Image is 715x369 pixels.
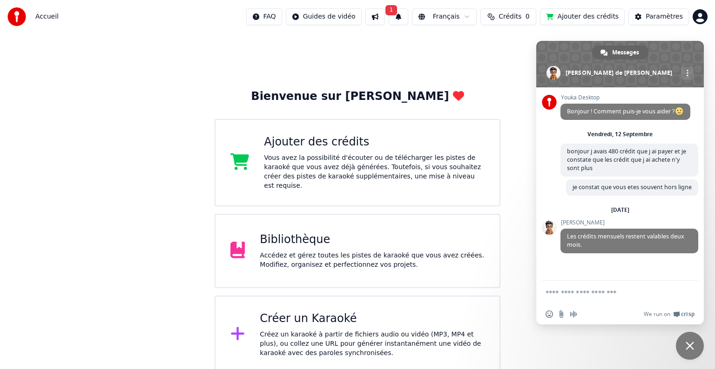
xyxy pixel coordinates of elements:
button: Ajouter des crédits [540,8,625,25]
button: 1 [389,8,408,25]
div: Vous avez la possibilité d'écouter ou de télécharger les pistes de karaoké que vous avez déjà gén... [264,153,485,191]
div: Créez un karaoké à partir de fichiers audio ou vidéo (MP3, MP4 et plus), ou collez une URL pour g... [260,330,485,358]
span: Crédits [499,12,521,21]
textarea: Entrez votre message... [546,289,674,297]
div: Paramètres [646,12,683,21]
div: Vendredi, 12 Septembre [587,132,653,137]
button: Paramètres [628,8,689,25]
span: [PERSON_NAME] [560,219,698,226]
div: Bienvenue sur [PERSON_NAME] [251,89,464,104]
span: Envoyer un fichier [558,310,565,318]
span: Les crédits mensuels restent valables deux mois. [567,232,684,249]
button: FAQ [246,8,282,25]
nav: breadcrumb [35,12,59,21]
span: 1 [385,5,398,15]
span: Accueil [35,12,59,21]
div: Accédez et gérez toutes les pistes de karaoké que vous avez créées. Modifiez, organisez et perfec... [260,251,485,270]
img: youka [7,7,26,26]
div: Messages [592,46,648,59]
a: We run onCrisp [644,310,695,318]
span: bonjour j avais 480 crédit que j ai payer et je constate que les crédit que j ai achete n'y sont ... [567,147,686,172]
span: Crisp [681,310,695,318]
span: Message audio [570,310,577,318]
button: Guides de vidéo [286,8,362,25]
div: Fermer le chat [676,332,704,360]
span: Messages [612,46,639,59]
div: [DATE] [611,207,629,213]
span: We run on [644,310,670,318]
span: Insérer un emoji [546,310,553,318]
div: Créer un Karaoké [260,311,485,326]
span: Youka Desktop [560,94,690,101]
span: Bonjour ! Comment puis-je vous aider ? [567,107,684,115]
div: Bibliothèque [260,232,485,247]
div: Autres canaux [681,67,694,79]
button: Crédits0 [480,8,536,25]
span: je constat que vous etes souvent hors ligne [573,183,692,191]
span: 0 [526,12,530,21]
div: Ajouter des crédits [264,135,485,150]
